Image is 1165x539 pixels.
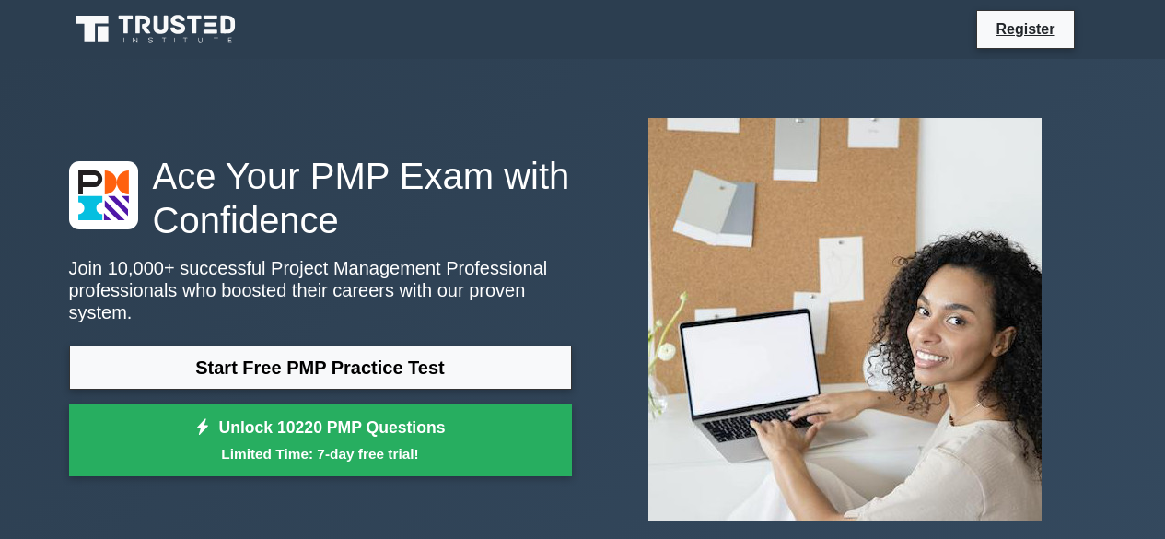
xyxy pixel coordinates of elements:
[69,257,572,323] p: Join 10,000+ successful Project Management Professional professionals who boosted their careers w...
[984,18,1066,41] a: Register
[69,346,572,390] a: Start Free PMP Practice Test
[92,443,549,464] small: Limited Time: 7-day free trial!
[69,154,572,242] h1: Ace Your PMP Exam with Confidence
[69,404,572,477] a: Unlock 10220 PMP QuestionsLimited Time: 7-day free trial!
